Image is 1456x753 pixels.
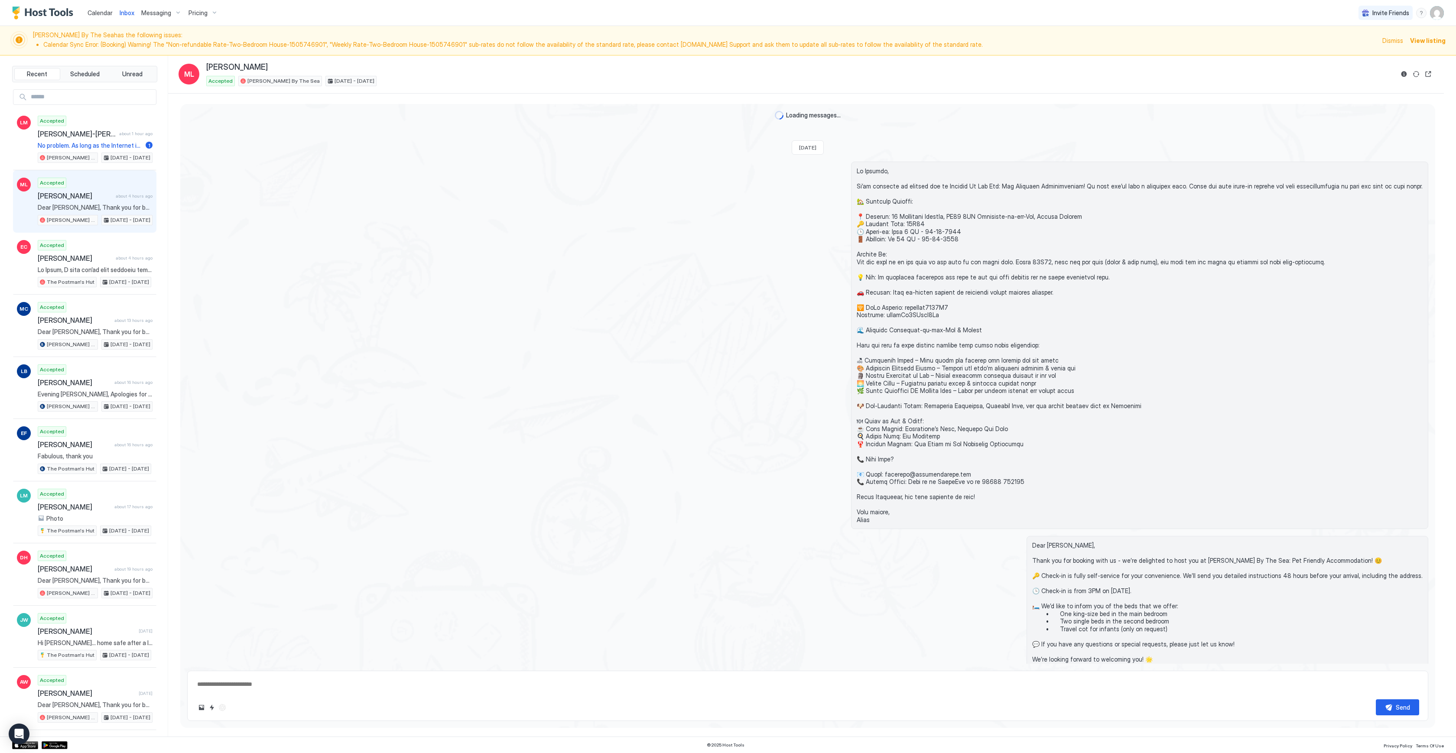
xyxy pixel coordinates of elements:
[141,9,171,17] span: Messaging
[40,490,64,498] span: Accepted
[110,714,150,721] span: [DATE] - [DATE]
[1411,69,1421,79] button: Sync reservation
[38,378,111,387] span: [PERSON_NAME]
[47,341,96,348] span: [PERSON_NAME] By The Sea
[70,70,100,78] span: Scheduled
[20,119,28,127] span: LM
[1372,9,1409,17] span: Invite Friends
[27,90,156,104] input: Input Field
[40,614,64,622] span: Accepted
[120,8,134,17] a: Inbox
[116,255,153,261] span: about 4 hours ago
[47,278,94,286] span: The Postman's Hut
[38,316,111,325] span: [PERSON_NAME]
[38,577,153,584] span: Dear [PERSON_NAME], Thank you for booking with us - we’re delighted to host you at [PERSON_NAME] ...
[109,68,155,80] button: Unread
[47,216,96,224] span: [PERSON_NAME] By The Sea
[110,341,150,348] span: [DATE] - [DATE]
[188,9,208,17] span: Pricing
[88,8,113,17] a: Calendar
[40,676,64,684] span: Accepted
[9,724,29,744] div: Open Intercom Messenger
[38,565,111,573] span: [PERSON_NAME]
[1382,36,1403,45] div: Dismiss
[47,714,96,721] span: [PERSON_NAME] By The Sea
[786,111,841,119] span: Loading messages...
[20,181,28,188] span: ML
[122,70,143,78] span: Unread
[208,77,233,85] span: Accepted
[40,303,64,311] span: Accepted
[12,6,77,19] a: Host Tools Logo
[1416,740,1444,750] a: Terms Of Use
[47,589,96,597] span: [PERSON_NAME] By The Sea
[12,741,38,749] a: App Store
[1399,69,1409,79] button: Reservation information
[12,66,157,82] div: tab-group
[116,193,153,199] span: about 4 hours ago
[20,678,28,686] span: AW
[109,278,149,286] span: [DATE] - [DATE]
[38,689,135,698] span: [PERSON_NAME]
[857,167,1423,524] span: Lo Ipsumdo, Si’am consecte ad elitsed doe te Incidid Ut Lab Etd: Mag Aliquaen Adminimveniam! Qu n...
[47,527,94,535] span: The Postman's Hut
[42,741,68,749] a: Google Play Store
[109,651,149,659] span: [DATE] - [DATE]
[33,31,1377,50] span: [PERSON_NAME] By The Sea has the following issues:
[38,440,111,449] span: [PERSON_NAME]
[109,527,149,535] span: [DATE] - [DATE]
[47,154,96,162] span: [PERSON_NAME] By The Sea
[1384,740,1412,750] a: Privacy Policy
[139,691,153,696] span: [DATE]
[38,390,153,398] span: Evening [PERSON_NAME], Apologies for messaging you, but I was wondering if you wouldn't mind help...
[19,305,28,313] span: MC
[38,142,142,149] span: No problem. As long as the Internet is working...[DEMOGRAPHIC_DATA] would be freaking out. Imagin...
[247,77,320,85] span: [PERSON_NAME] By The Sea
[38,701,153,709] span: Dear [PERSON_NAME], Thank you for booking with us - we’re delighted to host you at [PERSON_NAME] ...
[120,9,134,16] span: Inbox
[27,70,47,78] span: Recent
[799,144,816,151] span: [DATE]
[207,702,217,713] button: Quick reply
[114,566,153,572] span: about 19 hours ago
[40,117,64,125] span: Accepted
[139,628,153,634] span: [DATE]
[38,254,112,263] span: [PERSON_NAME]
[38,639,153,647] span: Hi [PERSON_NAME]… home safe after a lovely stay at the [GEOGRAPHIC_DATA]. Everything was great, l...
[47,465,94,473] span: The Postman's Hut
[21,367,27,375] span: LB
[38,204,153,211] span: Dear [PERSON_NAME], Thank you for booking with us - we’re delighted to host you at [PERSON_NAME] ...
[184,69,194,79] span: ML
[38,328,153,336] span: Dear [PERSON_NAME], Thank you for booking with us - we’re delighted to host you at [PERSON_NAME] ...
[40,552,64,560] span: Accepted
[110,154,150,162] span: [DATE] - [DATE]
[46,515,63,523] span: Photo
[47,651,94,659] span: The Postman's Hut
[38,130,116,138] span: [PERSON_NAME]-[PERSON_NAME]
[114,380,153,385] span: about 16 hours ago
[707,742,744,748] span: © 2025 Host Tools
[43,41,1377,49] li: Calendar Sync Error: (Booking) Warning! The "Non-refundable Rate-Two-Bedroom House-1505746901", "...
[1376,699,1419,715] button: Send
[335,77,374,85] span: [DATE] - [DATE]
[148,142,150,149] span: 1
[20,492,28,500] span: LM
[1410,36,1446,45] div: View listing
[109,465,149,473] span: [DATE] - [DATE]
[40,241,64,249] span: Accepted
[110,402,150,410] span: [DATE] - [DATE]
[119,131,153,136] span: about 1 hour ago
[20,554,28,562] span: DH
[20,616,28,624] span: JW
[38,503,111,511] span: [PERSON_NAME]
[40,428,64,435] span: Accepted
[38,452,153,460] span: Fabulous, thank you
[114,504,153,510] span: about 17 hours ago
[1430,6,1444,20] div: User profile
[110,216,150,224] span: [DATE] - [DATE]
[1416,8,1427,18] div: menu
[775,111,783,120] div: loading
[38,266,153,274] span: Lo Ipsum, D sita con’ad elit seddoeiu temp inci ut Lab Etdolor'm Ali! Enim a minimven quisnost ex...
